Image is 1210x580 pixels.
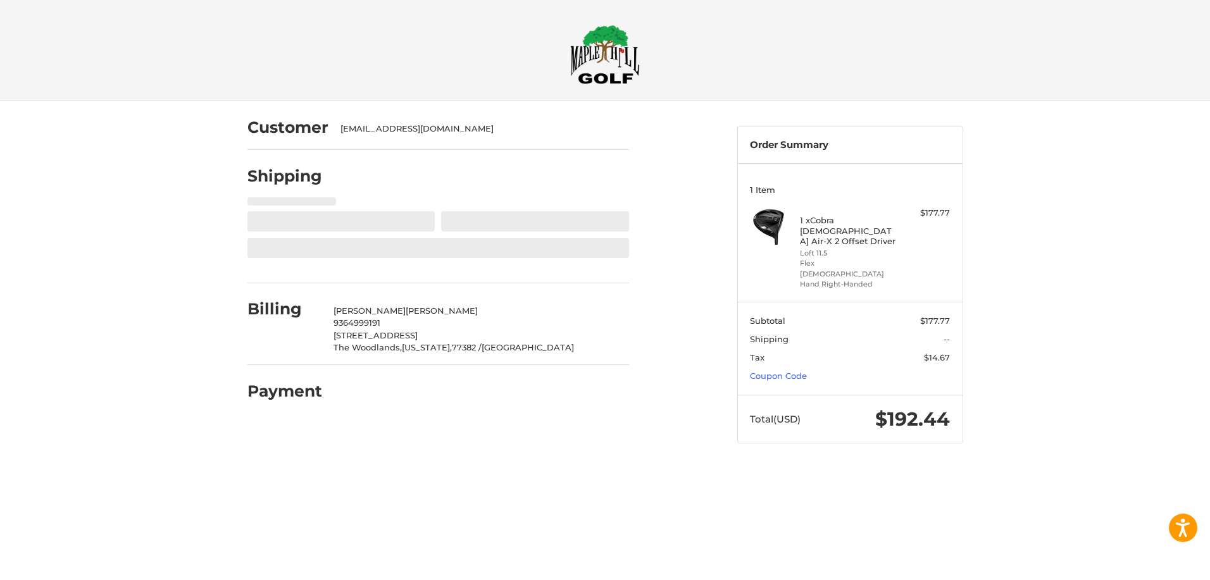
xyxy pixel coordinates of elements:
[920,316,950,326] span: $177.77
[334,318,380,328] span: 9364999191
[247,381,322,401] h2: Payment
[750,316,785,326] span: Subtotal
[406,305,478,316] span: [PERSON_NAME]
[944,334,950,344] span: --
[334,305,406,316] span: [PERSON_NAME]
[247,299,321,319] h2: Billing
[570,25,640,84] img: Maple Hill Golf
[340,123,616,135] div: [EMAIL_ADDRESS][DOMAIN_NAME]
[334,342,402,352] span: The Woodlands,
[924,352,950,362] span: $14.67
[247,118,328,137] h2: Customer
[900,207,950,219] div: $177.77
[800,248,897,259] li: Loft 11.5
[247,166,322,186] h2: Shipping
[800,258,897,279] li: Flex [DEMOGRAPHIC_DATA]
[452,342,482,352] span: 77382 /
[334,330,418,340] span: [STREET_ADDRESS]
[750,185,950,195] h3: 1 Item
[750,371,807,381] a: Coupon Code
[800,279,897,290] li: Hand Right-Handed
[800,215,897,246] h4: 1 x Cobra [DEMOGRAPHIC_DATA] Air-X 2 Offset Driver
[750,334,789,344] span: Shipping
[875,407,950,431] span: $192.44
[402,342,452,352] span: [US_STATE],
[750,352,764,362] span: Tax
[482,342,574,352] span: [GEOGRAPHIC_DATA]
[750,413,801,425] span: Total (USD)
[750,139,950,151] h3: Order Summary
